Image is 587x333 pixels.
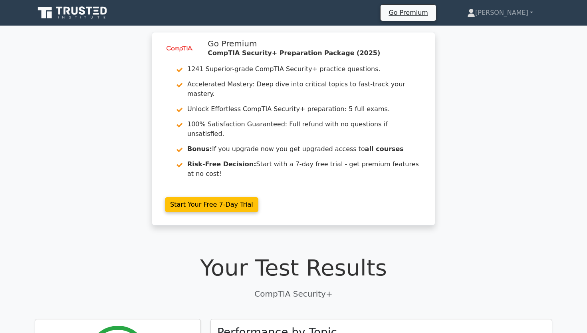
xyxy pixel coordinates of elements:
[35,254,552,281] h1: Your Test Results
[448,5,552,21] a: [PERSON_NAME]
[165,197,258,212] a: Start Your Free 7-Day Trial
[384,7,432,18] a: Go Premium
[35,288,552,300] p: CompTIA Security+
